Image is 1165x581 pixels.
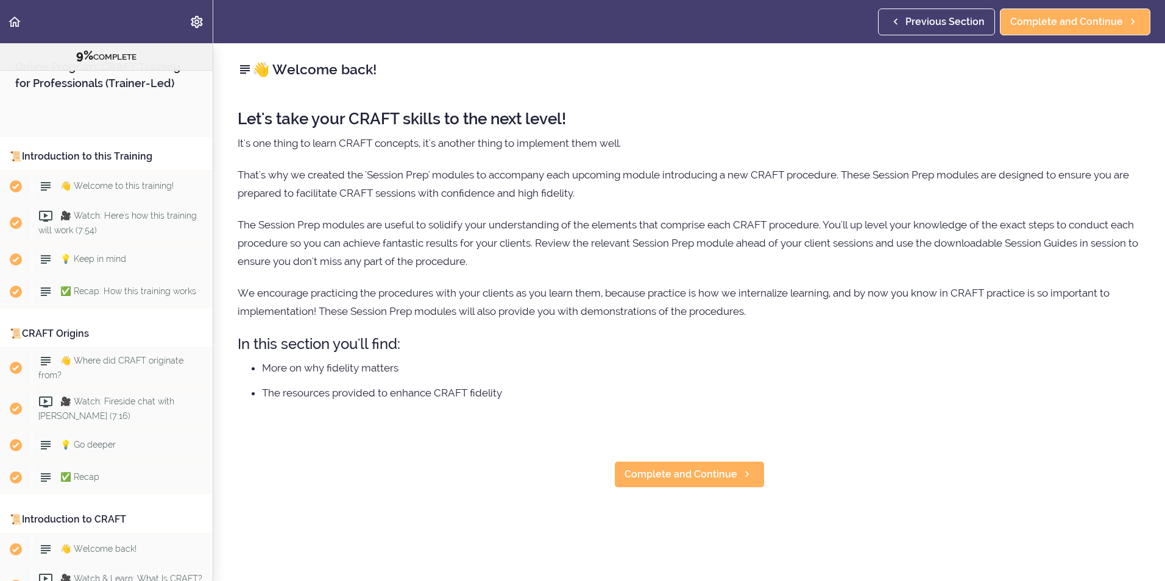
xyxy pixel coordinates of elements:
[262,360,1141,376] li: More on why fidelity matters
[60,544,136,554] span: 👋 Welcome back!
[60,181,174,191] span: 👋 Welcome to this training!
[238,134,1141,152] p: It's one thing to learn CRAFT concepts, it's another thing to implement them well.
[7,15,22,29] svg: Back to course curriculum
[60,440,116,449] span: 💡 Go deeper
[60,472,99,482] span: ✅ Recap
[905,15,985,29] span: Previous Section
[38,211,197,234] span: 🎥 Watch: Here's how this training will work (7:54)
[76,48,93,63] span: 9%
[15,48,197,64] div: COMPLETE
[238,334,1141,354] h3: In this section you'll find:
[1000,9,1150,35] a: Complete and Continue
[60,254,126,264] span: 💡 Keep in mind
[625,467,737,482] span: Complete and Continue
[238,166,1141,202] p: That's why we created the 'Session Prep' modules to accompany each upcoming module introducing a ...
[60,286,196,296] span: ✅ Recap: How this training works
[262,385,1141,401] li: The resources provided to enhance CRAFT fidelity
[878,9,995,35] a: Previous Section
[1010,15,1123,29] span: Complete and Continue
[614,461,765,488] a: Complete and Continue
[238,284,1141,320] p: We encourage practicing the procedures with your clients as you learn them, because practice is h...
[38,356,183,379] span: 👋 Where did CRAFT originate from?
[38,396,174,420] span: 🎥 Watch: Fireside chat with [PERSON_NAME] (7:16)
[238,216,1141,270] p: The Session Prep modules are useful to solidify your understanding of the elements that comprise ...
[238,110,1141,128] h2: Let's take your CRAFT skills to the next level!
[238,59,1141,80] h2: 👋 Welcome back!
[189,15,204,29] svg: Settings Menu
